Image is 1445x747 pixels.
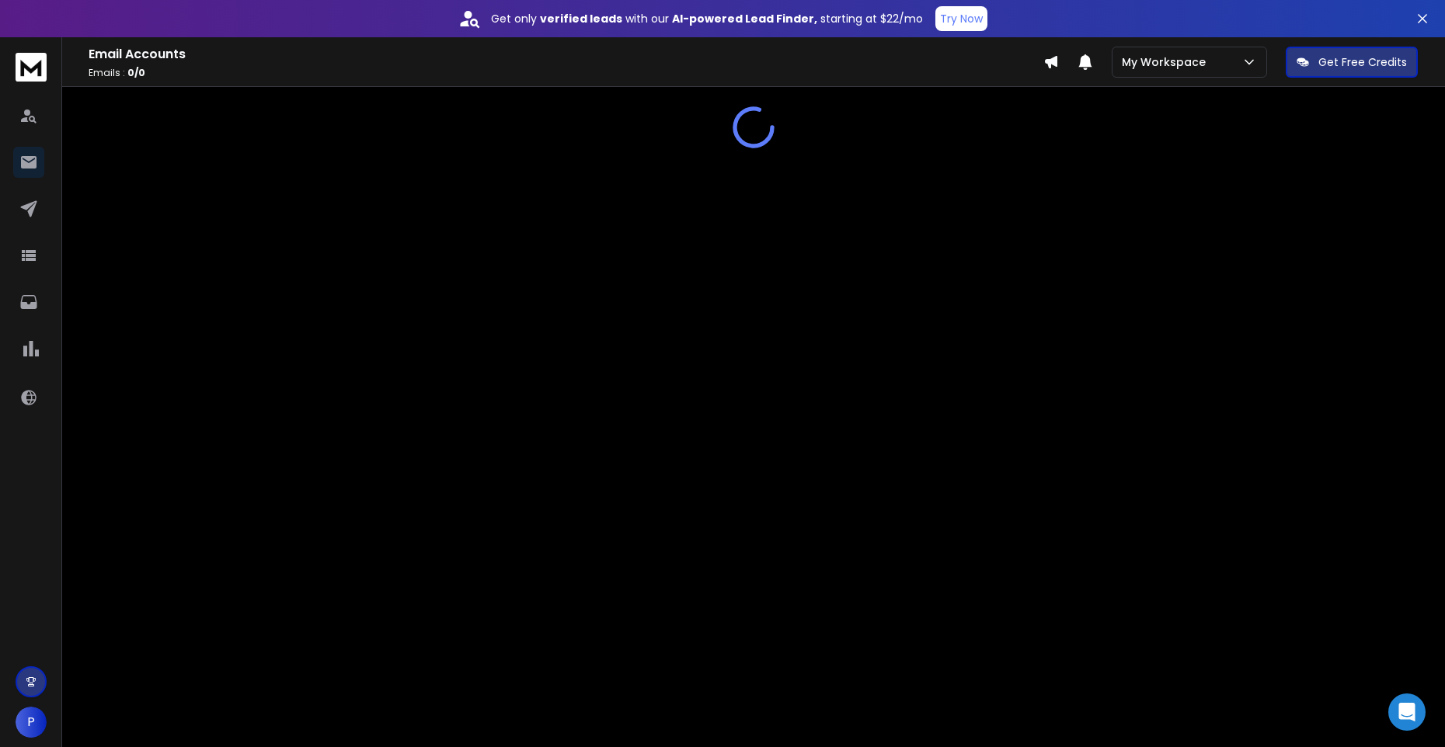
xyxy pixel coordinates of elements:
img: logo [16,53,47,82]
button: P [16,707,47,738]
div: Open Intercom Messenger [1388,693,1426,731]
p: Emails : [89,67,1043,79]
strong: AI-powered Lead Finder, [672,11,817,26]
strong: verified leads [540,11,622,26]
p: Try Now [940,11,983,26]
button: Get Free Credits [1286,47,1418,78]
p: Get only with our starting at $22/mo [491,11,923,26]
p: Get Free Credits [1318,54,1407,70]
button: Try Now [935,6,987,31]
h1: Email Accounts [89,45,1043,64]
p: My Workspace [1122,54,1212,70]
span: 0 / 0 [127,66,145,79]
